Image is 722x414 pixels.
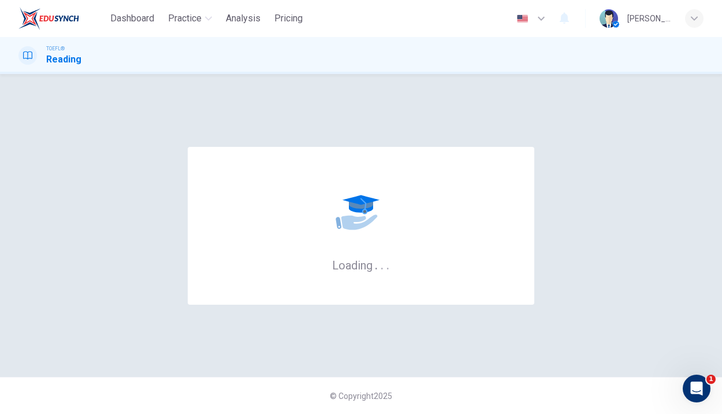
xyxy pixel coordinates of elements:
[121,234,153,246] div: • [DATE]
[12,262,219,306] div: Ask a questionAI Agent and team can helpProfile image for Fin
[627,12,671,25] div: [PERSON_NAME]
[77,308,154,354] button: Messages
[683,375,710,402] iframe: Intercom live chat
[51,234,118,246] div: [PERSON_NAME]
[199,19,219,39] div: Close
[110,12,154,25] span: Dashboard
[96,337,136,345] span: Messages
[154,308,231,354] button: Help
[374,254,378,273] h6: .
[330,391,392,401] span: © Copyright 2025
[46,53,81,66] h1: Reading
[18,7,79,30] img: EduSynch logo
[12,213,219,256] div: Profile image for KatherineIf you ahve any difficulties please let mek now.[PERSON_NAME]•[DATE]
[24,205,207,217] div: Recent message
[24,223,47,246] img: Profile image for Katherine
[24,272,175,284] div: Ask a question
[24,284,175,296] div: AI Agent and team can help
[221,8,265,29] button: Analysis
[270,8,307,29] button: Pricing
[380,254,384,273] h6: .
[168,12,202,25] span: Practice
[332,257,390,272] h6: Loading
[25,337,51,345] span: Home
[226,12,260,25] span: Analysis
[12,195,219,256] div: Recent messageProfile image for KatherineIf you ahve any difficulties please let mek now.[PERSON_...
[386,254,390,273] h6: .
[600,9,618,28] img: Profile picture
[163,8,217,29] button: Practice
[515,14,530,23] img: en
[183,337,202,345] span: Help
[46,45,65,53] span: TOEFL®
[51,223,241,232] span: If you ahve any difficulties please let mek now.
[180,277,193,291] img: Profile image for Fin
[106,8,159,29] button: Dashboard
[23,161,208,180] p: How can we help?
[274,12,303,25] span: Pricing
[706,375,716,384] span: 1
[18,7,106,30] a: EduSynch logo
[23,82,208,161] p: Hey [PERSON_NAME]. Welcome to EduSynch!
